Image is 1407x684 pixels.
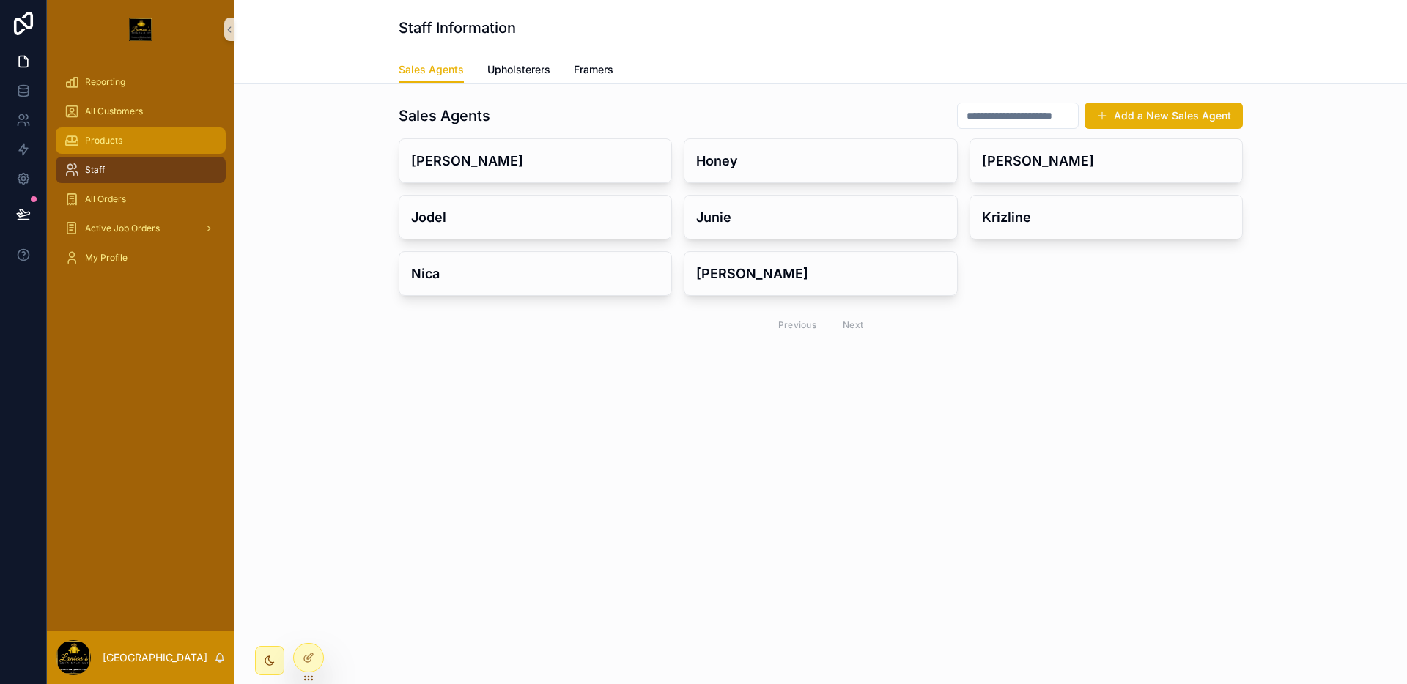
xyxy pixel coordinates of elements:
a: Framers [574,56,613,86]
span: All Orders [85,193,126,205]
button: Add a New Sales Agent [1085,103,1243,129]
h4: Junie [696,207,945,227]
span: Upholsterers [487,62,550,77]
a: Upholsterers [487,56,550,86]
a: Active Job Orders [56,215,226,242]
h4: Jodel [411,207,660,227]
a: [PERSON_NAME] [399,138,672,183]
div: scrollable content [47,59,234,290]
h4: [PERSON_NAME] [982,151,1230,171]
a: All Orders [56,186,226,212]
a: Products [56,127,226,154]
span: Framers [574,62,613,77]
a: [PERSON_NAME] [970,138,1243,183]
a: Junie [684,195,957,239]
h1: Staff Information [399,18,516,38]
a: Jodel [399,195,672,239]
a: Sales Agents [399,56,464,84]
a: Honey [684,138,957,183]
h4: Honey [696,151,945,171]
span: Sales Agents [399,62,464,77]
a: Reporting [56,69,226,95]
a: Krizline [970,195,1243,239]
a: My Profile [56,245,226,271]
h4: [PERSON_NAME] [411,151,660,171]
img: App logo [129,18,152,41]
h4: Nica [411,264,660,283]
a: Staff [56,157,226,183]
a: Nica [399,251,672,296]
span: Active Job Orders [85,223,160,234]
span: All Customers [85,105,143,117]
h4: Krizline [982,207,1230,227]
a: [PERSON_NAME] [684,251,957,296]
span: Staff [85,164,105,176]
span: Products [85,135,122,146]
h4: [PERSON_NAME] [696,264,945,283]
a: All Customers [56,98,226,124]
p: [GEOGRAPHIC_DATA] [103,650,207,665]
span: My Profile [85,252,128,264]
h1: Sales Agents [399,105,490,126]
span: Reporting [85,76,125,88]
